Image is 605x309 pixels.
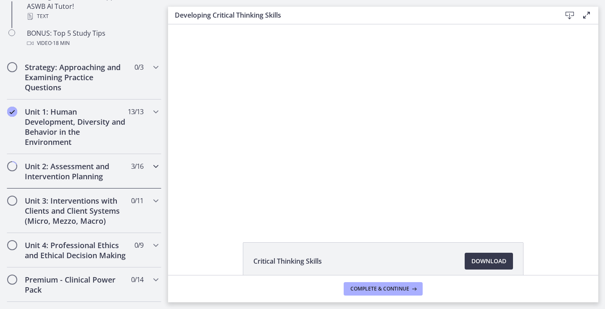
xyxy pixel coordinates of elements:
div: Text [27,11,158,21]
span: 0 / 9 [134,240,143,250]
span: 3 / 16 [131,161,143,171]
span: · 18 min [52,38,70,48]
h2: Premium - Clinical Power Pack [25,275,127,295]
button: Complete & continue [344,282,423,296]
span: 0 / 11 [131,196,143,206]
h2: Unit 2: Assessment and Intervention Planning [25,161,127,181]
iframe: Video Lesson [168,24,598,223]
a: Download [465,253,513,270]
span: 0 / 3 [134,62,143,72]
h2: Unit 3: Interventions with Clients and Client Systems (Micro, Mezzo, Macro) [25,196,127,226]
h2: Strategy: Approaching and Examining Practice Questions [25,62,127,92]
span: Critical Thinking Skills [253,256,322,266]
i: Completed [7,107,17,117]
div: Video [27,38,158,48]
span: Download [471,256,506,266]
span: 0 / 14 [131,275,143,285]
h3: Developing Critical Thinking Skills [175,10,548,20]
h2: Unit 4: Professional Ethics and Ethical Decision Making [25,240,127,260]
h2: Unit 1: Human Development, Diversity and Behavior in the Environment [25,107,127,147]
div: BONUS: Top 5 Study Tips [27,28,158,48]
span: Complete & continue [350,285,409,292]
span: 13 / 13 [128,107,143,117]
